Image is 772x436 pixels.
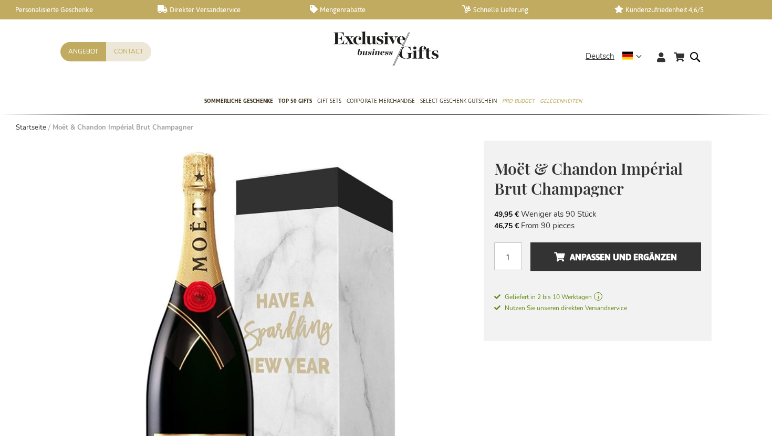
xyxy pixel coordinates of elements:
[586,50,614,62] span: Deutsch
[614,5,750,14] a: Kundenzufriedenheit 4,6/5
[494,221,519,231] span: 46,75 €
[204,95,273,107] span: Sommerliche geschenke
[278,95,312,107] span: TOP 50 Gifts
[16,123,46,132] a: Startseite
[586,50,649,62] div: Deutsch
[462,5,598,14] a: Schnelle Lieferung
[158,5,293,14] a: Direkter Versandservice
[5,5,141,14] a: Personalisierte Geschenke
[554,249,677,265] span: Anpassen und ergänzen
[502,95,535,107] span: Pro Budget
[60,42,106,61] a: Angebot
[494,292,701,302] a: Geliefert in 2 bis 10 Werktagen
[494,220,701,231] li: From 90 pieces
[317,95,341,107] span: Gift Sets
[494,209,519,219] span: 49,95 €
[310,5,445,14] a: Mengenrabatte
[530,242,701,271] button: Anpassen und ergänzen
[106,42,151,61] a: Contact
[494,242,522,270] input: Menge
[494,158,683,199] span: Moët & Chandon Impérial Brut Champagner
[347,95,415,107] span: Corporate Merchandise
[53,123,193,132] strong: Moët & Chandon Impérial Brut Champagner
[494,304,627,312] span: Nutzen Sie unseren direkten Versandservice
[420,95,497,107] span: Select Geschenk Gutschein
[494,208,701,220] li: Weniger als 90 Stück
[333,31,439,66] img: Exclusive Business gifts logo
[540,95,582,107] span: Gelegenheiten
[333,31,386,66] a: store logo
[494,302,627,313] a: Nutzen Sie unseren direkten Versandservice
